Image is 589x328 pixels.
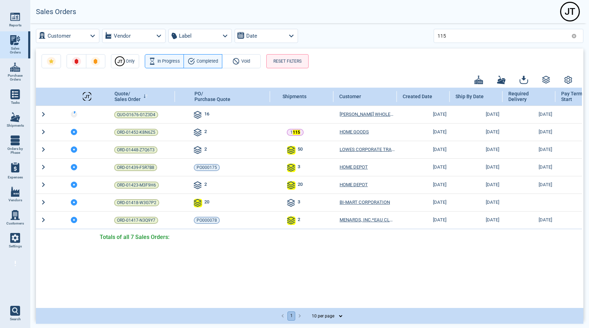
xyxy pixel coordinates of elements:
[397,158,450,176] td: [DATE]
[114,31,131,40] label: Vendor
[246,31,257,40] label: Date
[403,94,432,99] span: Created Date
[10,317,21,321] span: Search
[397,106,450,123] td: [DATE]
[397,123,450,141] td: [DATE]
[102,29,166,43] button: Vendor
[339,94,361,99] span: Customer
[455,94,484,99] span: Ship By Date
[100,233,169,241] span: Totals of all 7 Sales Orders:
[397,176,450,194] td: [DATE]
[340,164,368,171] a: HOME DEPOT
[194,91,230,102] span: PO/ Purchase Quote
[279,311,304,321] nav: pagination navigation
[340,182,368,188] a: HOME DEPOT
[126,57,135,65] span: Only
[10,187,20,197] img: menu_icon
[184,54,222,68] button: Completed
[340,129,369,135] a: HOME GOODS
[222,54,261,68] button: Void
[194,164,220,171] a: PO000175
[10,112,20,122] img: menu_icon
[168,29,232,43] button: Label
[10,210,20,220] img: menu_icon
[204,111,209,119] span: 16
[340,217,395,223] span: MENARDS, INC.*EAU CLAIRE
[266,54,309,68] button: RESET FILTERS
[114,182,159,189] a: ORD-01423-M3F9H6
[287,129,304,136] a: 1115
[10,62,20,72] img: menu_icon
[111,54,139,68] button: JTOnly
[117,129,155,136] span: ORD-01452-K8N6Z5
[6,46,25,55] span: Sales Orders
[36,8,76,16] h2: Sales Orders
[450,141,503,158] td: [DATE]
[397,194,450,211] td: [DATE]
[157,57,180,65] span: In Progress
[298,181,303,190] span: 20
[204,199,209,207] span: 20
[450,211,503,229] td: [DATE]
[83,92,91,101] div: J T
[298,164,300,172] span: 3
[235,29,298,43] button: Date
[114,164,157,171] a: ORD-01439-F5R7B8
[450,194,503,211] td: [DATE]
[450,176,503,194] td: [DATE]
[503,106,556,123] td: [DATE]
[340,146,395,153] a: LOWES CORPORATE TRADE PAYABLES
[438,31,569,41] input: Search for PO or Sales Order or shipment number, etc.
[8,198,22,202] span: Vendors
[117,199,156,206] span: ORD-01418-W3G7P2
[450,158,503,176] td: [DATE]
[397,141,450,158] td: [DATE]
[298,199,300,207] span: 3
[10,89,20,99] img: menu_icon
[204,146,207,154] span: 2
[6,221,24,226] span: Customers
[6,147,25,155] span: Orders by Phase
[194,217,220,224] a: PO000078
[114,129,158,136] a: ORD-01452-K8N6Z5
[290,129,300,136] p: 1
[36,29,99,43] button: Customer
[10,233,20,243] img: menu_icon
[114,199,159,206] a: ORD-01418-W3G7P2
[197,57,218,65] span: Completed
[10,12,20,22] img: menu_icon
[179,31,192,40] label: Label
[117,146,155,153] span: ORD-01448-Z7Q6T3
[283,94,306,99] span: Shipments
[10,35,20,45] img: menu_icon
[197,217,217,224] span: PO000078
[503,211,556,229] td: [DATE]
[9,23,21,27] span: Reports
[8,175,23,179] span: Expenses
[117,164,154,171] span: ORD-01439-F5R7B8
[11,101,20,105] span: Tasks
[117,182,156,189] span: ORD-01423-M3F9H6
[204,181,207,190] span: 2
[10,135,20,145] img: menu_icon
[145,54,184,68] button: In Progress
[48,31,71,40] label: Customer
[7,124,24,128] span: Shipments
[340,199,390,206] a: BI-MART CORPORATION
[114,111,158,118] a: QUO-01676-G1Z3D4
[298,146,303,154] span: 50
[117,217,155,224] span: ORD-01417-N3Q9Y7
[293,130,300,135] mark: 115
[508,91,542,102] span: Required Delivery
[503,158,556,176] td: [DATE]
[397,211,450,229] td: [DATE]
[340,111,395,118] a: [PERSON_NAME] WHOLESALE
[298,216,300,225] span: 2
[9,244,22,248] span: Settings
[114,91,141,102] span: Quote/ Sales Order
